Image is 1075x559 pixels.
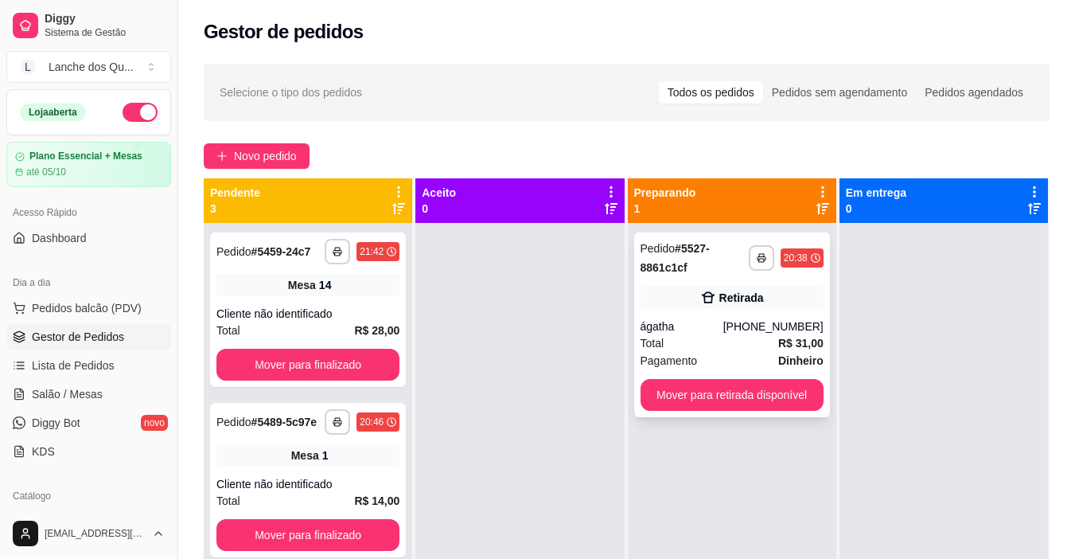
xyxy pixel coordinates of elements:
[220,84,362,101] span: Selecione o tipo dos pedidos
[251,416,317,428] strong: # 5489-5c97e
[422,185,456,201] p: Aceito
[641,242,710,274] strong: # 5527-8861c1cf
[216,150,228,162] span: plus
[6,514,171,553] button: [EMAIL_ADDRESS][DOMAIN_NAME]
[6,410,171,436] a: Diggy Botnovo
[32,386,103,402] span: Salão / Mesas
[641,334,664,352] span: Total
[49,59,134,75] div: Lanche dos Qu ...
[216,519,399,551] button: Mover para finalizado
[778,354,824,367] strong: Dinheiro
[210,201,260,217] p: 3
[360,416,384,428] div: 20:46
[26,166,66,178] article: até 05/10
[291,448,319,463] span: Mesa
[360,245,384,258] div: 21:42
[210,185,260,201] p: Pendente
[216,416,251,428] span: Pedido
[6,200,171,225] div: Acesso Rápido
[641,319,723,334] div: ágatha
[319,277,332,293] div: 14
[322,448,329,463] div: 1
[216,245,251,258] span: Pedido
[641,379,824,411] button: Mover para retirada disponível
[659,81,763,104] div: Todos os pedidos
[6,270,171,295] div: Dia a dia
[6,483,171,509] div: Catálogo
[204,19,364,45] h2: Gestor de pedidos
[216,306,399,322] div: Cliente não identificado
[6,225,171,251] a: Dashboard
[32,415,80,431] span: Diggy Bot
[846,201,906,217] p: 0
[234,147,297,165] span: Novo pedido
[634,185,696,201] p: Preparando
[216,322,240,339] span: Total
[20,104,86,121] div: Loja aberta
[6,381,171,407] a: Salão / Mesas
[288,277,316,293] span: Mesa
[32,444,55,459] span: KDS
[422,201,456,217] p: 0
[6,295,171,321] button: Pedidos balcão (PDV)
[45,12,165,26] span: Diggy
[641,242,676,255] span: Pedido
[846,185,906,201] p: Em entrega
[204,143,310,169] button: Novo pedido
[32,230,87,246] span: Dashboard
[251,245,311,258] strong: # 5459-24c7
[778,337,824,350] strong: R$ 31,00
[29,150,142,162] article: Plano Essencial + Mesas
[32,300,142,316] span: Pedidos balcão (PDV)
[784,252,808,264] div: 20:38
[216,476,399,492] div: Cliente não identificado
[763,81,916,104] div: Pedidos sem agendamento
[354,494,399,507] strong: R$ 14,00
[32,358,115,373] span: Lista de Pedidos
[6,6,171,45] a: DiggySistema de Gestão
[123,103,158,122] button: Alterar Status
[216,349,399,381] button: Mover para finalizado
[6,142,171,187] a: Plano Essencial + Mesasaté 05/10
[6,51,171,83] button: Select a team
[20,59,36,75] span: L
[641,352,698,369] span: Pagamento
[6,353,171,378] a: Lista de Pedidos
[216,492,240,510] span: Total
[6,439,171,464] a: KDS
[45,527,146,540] span: [EMAIL_ADDRESS][DOMAIN_NAME]
[32,329,124,345] span: Gestor de Pedidos
[719,290,764,306] div: Retirada
[634,201,696,217] p: 1
[45,26,165,39] span: Sistema de Gestão
[916,81,1032,104] div: Pedidos agendados
[6,324,171,350] a: Gestor de Pedidos
[354,324,399,337] strong: R$ 28,00
[723,319,824,334] div: [PHONE_NUMBER]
